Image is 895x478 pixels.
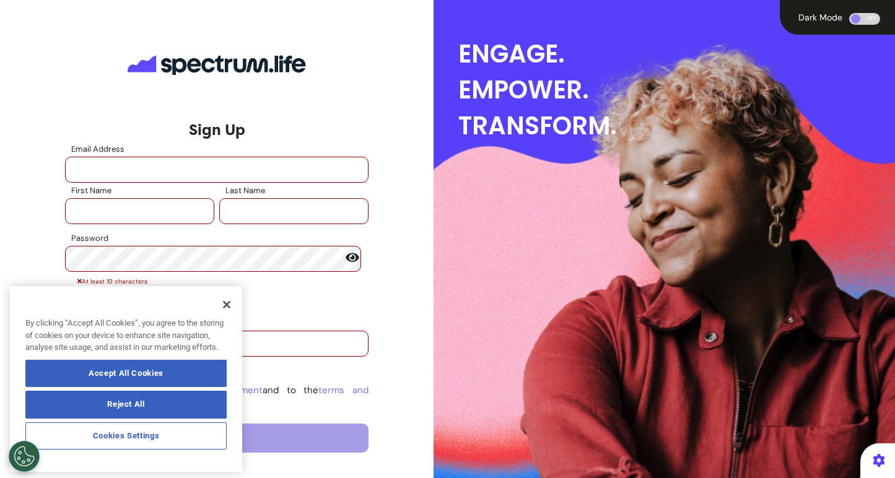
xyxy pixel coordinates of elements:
div: Dark Mode [795,13,846,22]
label: Last Name [225,187,265,194]
label: Password [71,235,108,242]
div: EMPOWER. [458,72,895,108]
button: Reject All [25,391,227,418]
button: Accept All Cookies [25,360,227,387]
button: Open Preferences [9,441,40,472]
span: At least 10 characters [77,277,147,285]
label: Email Address [71,146,124,153]
div: Cookie banner [10,286,242,472]
button: Cookies Settings [25,422,227,450]
div: TRANSFORM. [458,108,895,144]
div: OFF [849,13,880,25]
div: Sign Up [65,119,369,141]
img: company logo [124,45,310,85]
div: ENGAGE. [458,36,895,72]
div: Privacy [10,286,242,472]
div: I agree to the and to the [102,385,369,408]
button: Close [213,291,240,318]
label: First Name [71,187,111,194]
div: By clicking “Accept All Cookies”, you agree to the storing of cookies on your device to enhance s... [10,311,242,360]
span: At least 1 uppercase letter [77,285,160,293]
